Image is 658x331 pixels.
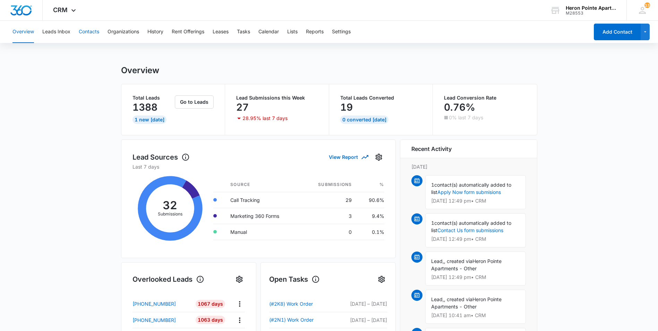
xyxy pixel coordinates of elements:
p: 0.76% [444,102,475,113]
div: 1063 Days [196,316,225,324]
p: 28.95% last 7 days [242,116,288,121]
p: [DATE] [411,163,526,170]
h6: Recent Activity [411,145,452,153]
a: Apply Now form submisions [437,189,501,195]
button: Leads Inbox [42,21,70,43]
a: Contact Us form submissions [437,227,503,233]
p: Total Leads Converted [340,95,422,100]
td: Call Tracking [225,192,301,208]
h1: Overview [121,65,159,76]
td: Manual [225,224,301,240]
button: Overview [12,21,34,43]
a: (#2K8) Work Order [269,300,350,308]
p: [DATE] 12:49 pm • CRM [431,237,520,241]
button: Rent Offerings [172,21,204,43]
span: 13 [644,2,650,8]
h1: Lead Sources [133,152,190,162]
button: Contacts [79,21,99,43]
h1: Overlooked Leads [133,274,204,285]
button: Lists [287,21,298,43]
button: Actions [234,298,245,309]
a: [PHONE_NUMBER] [133,300,191,307]
span: , created via [444,258,472,264]
div: 1067 Days [196,300,225,308]
span: 1 [431,220,434,226]
button: View Report [329,151,368,163]
button: Settings [332,21,351,43]
th: % [357,177,384,192]
p: Lead Conversion Rate [444,95,526,100]
button: Leases [213,21,229,43]
td: 0.1% [357,224,384,240]
span: contact(s) automatically added to list [431,220,511,233]
p: 1388 [133,102,157,113]
span: Lead, [431,258,444,264]
td: 29 [301,192,357,208]
span: Lead, [431,296,444,302]
h1: Open Tasks [269,274,320,285]
a: Go to Leads [175,99,214,105]
p: Lead Submissions this Week [236,95,318,100]
button: Settings [373,152,384,163]
button: Organizations [108,21,139,43]
th: Source [225,177,301,192]
p: [PHONE_NUMBER] [133,316,176,324]
button: Settings [376,274,387,285]
p: 0% last 7 days [449,115,483,120]
button: Go to Leads [175,95,214,109]
button: History [147,21,163,43]
button: Tasks [237,21,250,43]
button: Reports [306,21,324,43]
button: Add Contact [594,24,641,40]
td: Marketing 360 Forms [225,208,301,224]
td: 0 [301,224,357,240]
p: [DATE] 12:49 pm • CRM [431,275,520,280]
td: 90.6% [357,192,384,208]
span: , created via [444,296,472,302]
span: CRM [53,6,68,14]
a: (#2N1) Work Order [269,316,350,324]
td: 3 [301,208,357,224]
button: Actions [234,315,245,325]
span: contact(s) automatically added to list [431,182,511,195]
p: [DATE] 10:41 am • CRM [431,313,520,318]
div: 1 New [DATE] [133,116,166,124]
p: [DATE] – [DATE] [350,300,387,307]
div: notifications count [644,2,650,8]
p: [PHONE_NUMBER] [133,300,176,307]
button: Settings [234,274,245,285]
button: Calendar [258,21,279,43]
p: [DATE] 12:49 pm • CRM [431,198,520,203]
p: Last 7 days [133,163,384,170]
p: 27 [236,102,249,113]
td: 9.4% [357,208,384,224]
a: [PHONE_NUMBER] [133,316,191,324]
div: 0 Converted [DATE] [340,116,388,124]
p: 19 [340,102,353,113]
div: account name [566,5,616,11]
span: 1 [431,182,434,188]
p: [DATE] – [DATE] [350,316,387,324]
p: Total Leads [133,95,174,100]
th: Submissions [301,177,357,192]
div: account id [566,11,616,16]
